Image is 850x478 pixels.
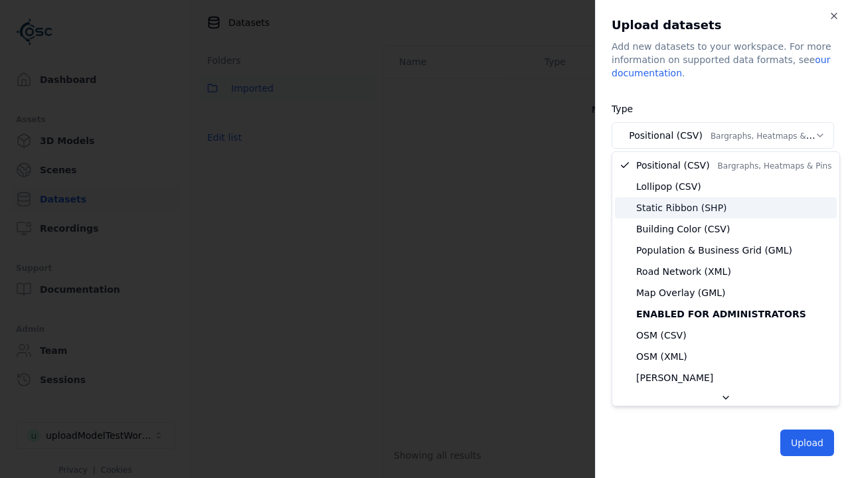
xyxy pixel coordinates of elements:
[615,303,837,325] div: Enabled for administrators
[636,159,831,172] span: Positional (CSV)
[636,180,701,193] span: Lollipop (CSV)
[636,222,730,236] span: Building Color (CSV)
[636,265,731,278] span: Road Network (XML)
[718,161,832,171] span: Bargraphs, Heatmaps & Pins
[636,350,687,363] span: OSM (XML)
[636,201,727,214] span: Static Ribbon (SHP)
[636,329,687,342] span: OSM (CSV)
[636,371,713,384] span: [PERSON_NAME]
[636,286,726,299] span: Map Overlay (GML)
[636,244,792,257] span: Population & Business Grid (GML)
